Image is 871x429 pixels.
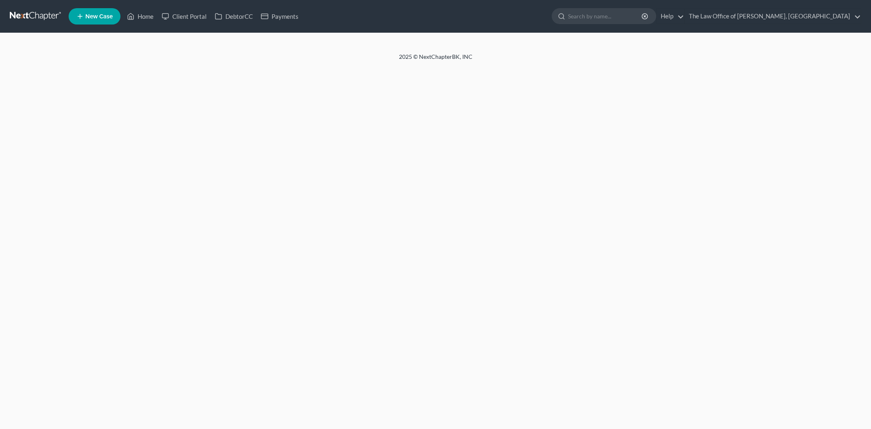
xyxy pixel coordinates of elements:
a: Payments [257,9,303,24]
a: The Law Office of [PERSON_NAME], [GEOGRAPHIC_DATA] [685,9,861,24]
a: Client Portal [158,9,211,24]
span: New Case [85,13,113,20]
a: Home [123,9,158,24]
a: DebtorCC [211,9,257,24]
input: Search by name... [568,9,643,24]
a: Help [657,9,684,24]
div: 2025 © NextChapterBK, INC [203,53,668,67]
